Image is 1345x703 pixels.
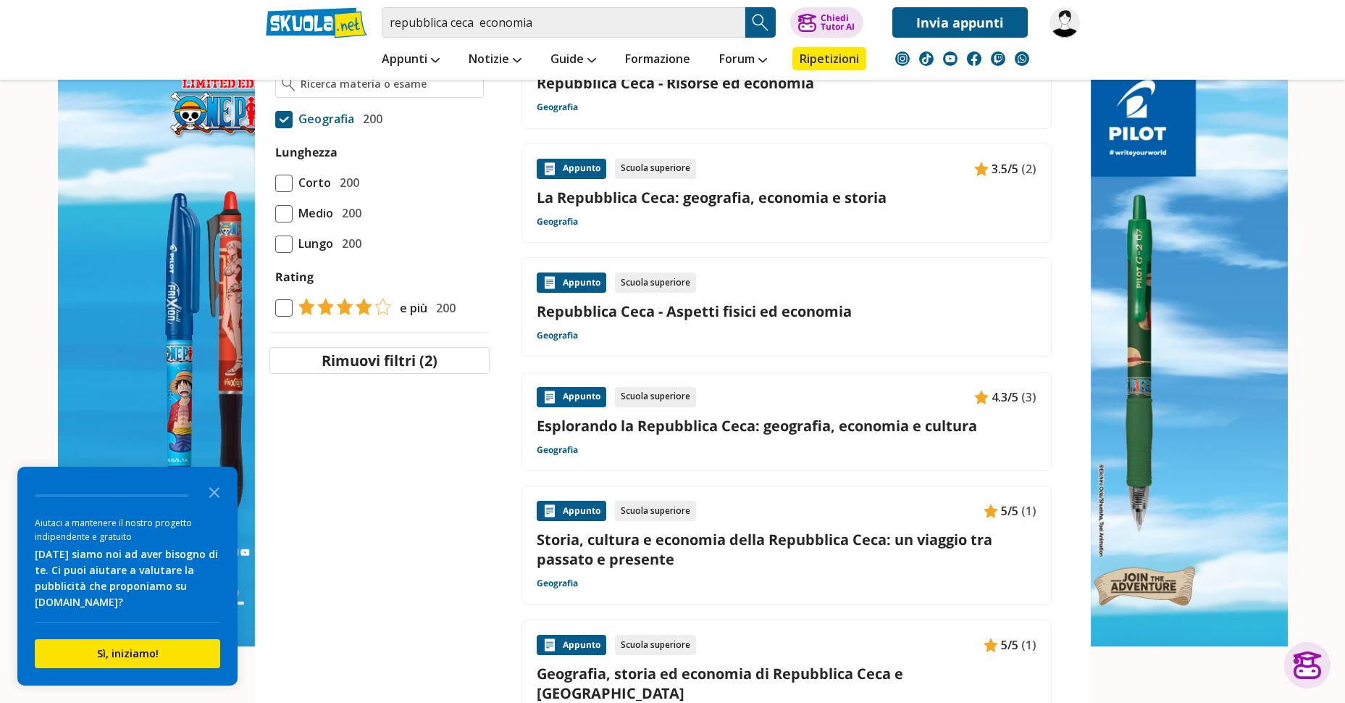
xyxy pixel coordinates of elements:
[821,14,855,31] div: Chiedi Tutor AI
[542,390,557,404] img: Appunti contenuto
[537,216,578,228] a: Geografia
[465,47,525,73] a: Notizie
[991,51,1005,66] img: twitch
[537,273,606,293] div: Appunto
[537,635,606,655] div: Appunto
[615,273,696,293] div: Scuola superiore
[200,477,229,506] button: Close the survey
[984,504,998,518] img: Appunti contenuto
[1049,7,1080,38] img: darkbarby39
[537,330,578,341] a: Geografia
[35,639,220,668] button: Sì, iniziamo!
[537,444,578,456] a: Geografia
[35,516,220,544] div: Aiutaci a mantenere il nostro progetto indipendente e gratuito
[919,51,934,66] img: tiktok
[1021,159,1036,178] span: (2)
[943,51,958,66] img: youtube
[537,159,606,179] div: Appunto
[334,173,359,192] span: 200
[542,504,557,518] img: Appunti contenuto
[792,47,866,70] a: Ripetizioni
[382,7,745,38] input: Cerca appunti, riassunti o versioni
[275,267,484,286] label: Rating
[35,546,220,610] div: [DATE] siamo noi ad aver bisogno di te. Ci puoi aiutare a valutare la pubblicità che proponiamo s...
[1021,502,1036,520] span: (1)
[542,162,557,176] img: Appunti contenuto
[790,7,863,38] button: ChiediTutor AI
[892,7,1028,38] a: Invia appunti
[293,173,331,192] span: Corto
[537,188,1036,207] a: La Repubblica Ceca: geografia, economia e storia
[293,234,333,253] span: Lungo
[974,162,989,176] img: Appunti contenuto
[537,664,1036,703] a: Geografia, storia ed economia di Repubblica Ceca e [GEOGRAPHIC_DATA]
[992,159,1018,178] span: 3.5/5
[378,47,443,73] a: Appunti
[615,501,696,521] div: Scuola superiore
[1021,388,1036,407] span: (3)
[750,12,771,33] img: Cerca appunti, riassunti o versioni
[293,109,354,128] span: Geografia
[336,234,361,253] span: 200
[275,144,338,160] label: Lunghezza
[542,275,557,290] img: Appunti contenuto
[537,530,1036,569] a: Storia, cultura e economia della Repubblica Ceca: un viaggio tra passato e presente
[537,101,578,113] a: Geografia
[17,467,238,686] div: Survey
[1001,502,1018,520] span: 5/5
[430,299,456,317] span: 200
[301,77,477,91] input: Ricerca materia o esame
[269,347,490,374] button: Rimuovi filtri (2)
[293,298,391,315] img: tasso di risposta 4+
[615,387,696,407] div: Scuola superiore
[537,301,1036,321] a: Repubblica Ceca - Aspetti fisici ed economia
[537,501,606,521] div: Appunto
[547,47,600,73] a: Guide
[336,204,361,222] span: 200
[542,638,557,652] img: Appunti contenuto
[537,578,578,589] a: Geografia
[895,51,910,66] img: instagram
[357,109,382,128] span: 200
[537,73,1036,93] a: Repubblica Ceca - Risorse ed economia
[745,7,776,38] button: Search Button
[537,387,606,407] div: Appunto
[293,204,333,222] span: Medio
[621,47,694,73] a: Formazione
[974,390,989,404] img: Appunti contenuto
[1021,636,1036,654] span: (1)
[967,51,981,66] img: facebook
[1015,51,1029,66] img: WhatsApp
[394,299,427,317] span: e più
[984,638,998,652] img: Appunti contenuto
[716,47,771,73] a: Forum
[992,388,1018,407] span: 4.3/5
[1001,636,1018,654] span: 5/5
[537,416,1036,436] a: Esplorando la Repubblica Ceca: geografia, economia e cultura
[282,77,296,91] img: Ricerca materia o esame
[615,159,696,179] div: Scuola superiore
[615,635,696,655] div: Scuola superiore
